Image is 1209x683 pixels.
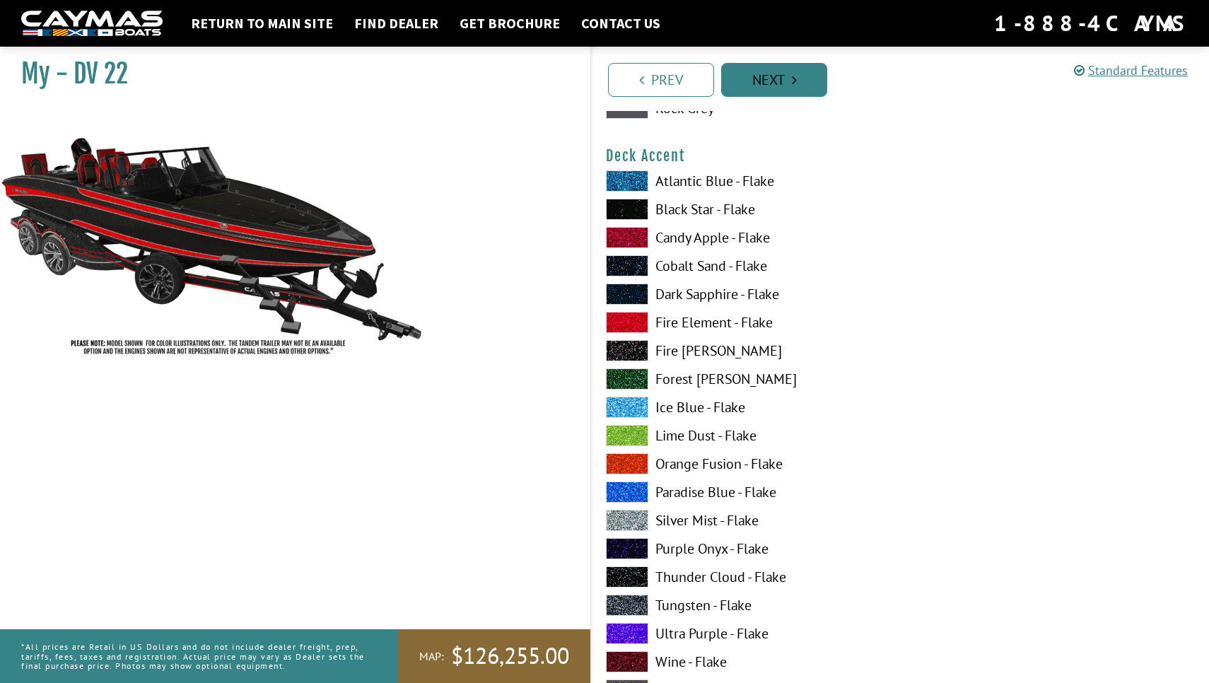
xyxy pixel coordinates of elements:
[606,312,887,333] label: Fire Element - Flake
[606,284,887,305] label: Dark Sapphire - Flake
[606,595,887,616] label: Tungsten - Flake
[606,453,887,474] label: Orange Fusion - Flake
[606,199,887,220] label: Black Star - Flake
[606,623,887,644] label: Ultra Purple - Flake
[21,635,366,677] p: *All prices are Retail in US Dollars and do not include dealer freight, prep, tariffs, fees, taxe...
[1074,62,1188,78] a: Standard Features
[606,368,887,390] label: Forest [PERSON_NAME]
[21,58,555,90] h1: My - DV 22
[606,147,1195,165] h4: Deck Accent
[574,14,667,33] a: Contact Us
[606,227,887,248] label: Candy Apple - Flake
[606,510,887,531] label: Silver Mist - Flake
[606,340,887,361] label: Fire [PERSON_NAME]
[184,14,340,33] a: Return to main site
[21,11,163,37] img: white-logo-c9c8dbefe5ff5ceceb0f0178aa75bf4bb51f6bca0971e226c86eb53dfe498488.png
[606,651,887,672] label: Wine - Flake
[419,649,444,664] span: MAP:
[606,538,887,559] label: Purple Onyx - Flake
[994,8,1188,39] div: 1-888-4CAYMAS
[606,566,887,588] label: Thunder Cloud - Flake
[398,629,590,683] a: MAP:$126,255.00
[452,14,567,33] a: Get Brochure
[606,481,887,503] label: Paradise Blue - Flake
[347,14,445,33] a: Find Dealer
[451,641,569,671] span: $126,255.00
[608,63,714,97] a: Prev
[606,255,887,276] label: Cobalt Sand - Flake
[606,170,887,192] label: Atlantic Blue - Flake
[606,425,887,446] label: Lime Dust - Flake
[604,61,1209,97] ul: Pagination
[721,63,827,97] a: Next
[606,397,887,418] label: Ice Blue - Flake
